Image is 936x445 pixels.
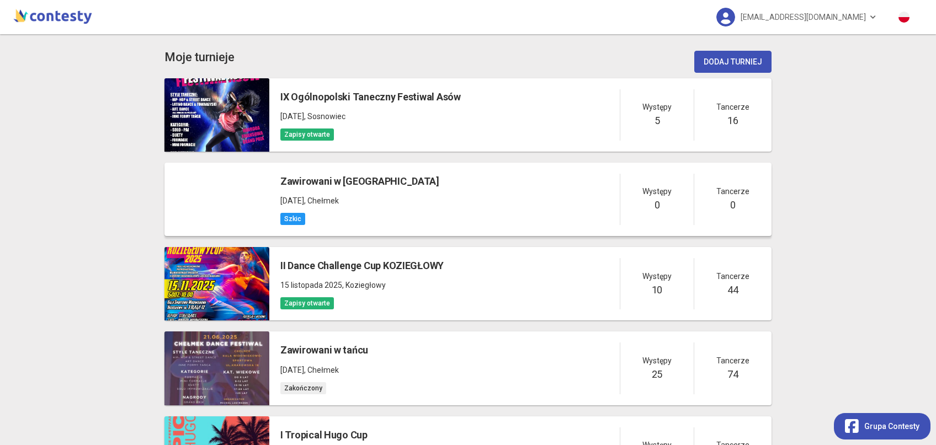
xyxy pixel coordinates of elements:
[652,282,662,298] h5: 10
[280,382,326,394] span: Zakończony
[280,258,444,274] h5: II Dance Challenge Cup KOZIEGŁOWY
[304,366,339,374] span: , Chełmek
[716,101,749,113] span: Tancerze
[642,101,672,113] span: Występy
[741,6,866,29] span: [EMAIL_ADDRESS][DOMAIN_NAME]
[727,113,738,128] h5: 16
[280,128,334,141] span: Zapisy otwarte
[727,367,738,382] h5: 74
[280,342,368,358] h5: Zawirowani w tańcu
[716,355,749,367] span: Tancerze
[642,355,672,367] span: Występy
[655,197,660,213] h5: 0
[642,185,672,197] span: Występy
[727,282,738,298] h5: 44
[280,366,304,374] span: [DATE]
[655,113,660,128] h5: 5
[280,297,334,309] span: Zapisy otwarte
[164,48,235,67] app-title: competition-list.title
[716,185,749,197] span: Tancerze
[730,197,736,213] h5: 0
[652,367,662,382] h5: 25
[304,196,339,205] span: , Chełmek
[164,48,235,67] h3: Moje turnieje
[864,420,919,432] span: Grupa Contesty
[280,281,342,289] span: 15 listopada 2025
[280,174,439,189] h5: Zawirowani w [GEOGRAPHIC_DATA]
[342,281,386,289] span: , Koziegłowy
[280,196,304,205] span: [DATE]
[716,270,749,282] span: Tancerze
[642,270,672,282] span: Występy
[280,89,461,105] h5: IX Ogólnopolski Taneczny Festiwal Asów
[304,112,345,121] span: , Sosnowiec
[280,112,304,121] span: [DATE]
[694,51,772,73] button: Dodaj turniej
[280,427,368,443] h5: I Tropical Hugo Cup
[280,213,305,225] span: Szkic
